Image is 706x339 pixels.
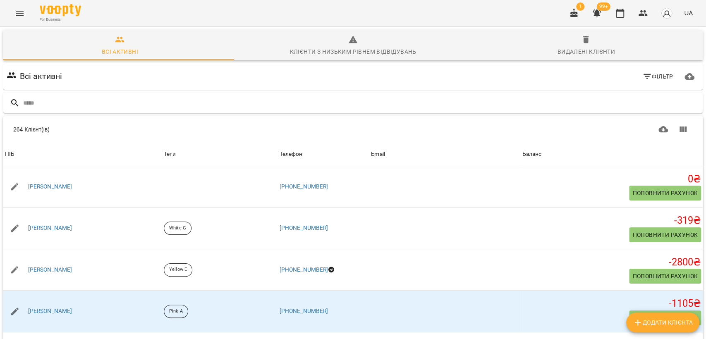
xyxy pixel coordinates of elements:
[629,186,701,201] button: Поповнити рахунок
[522,214,701,227] h5: -319 ₴
[629,227,701,242] button: Поповнити рахунок
[5,149,14,159] div: ПІБ
[164,149,276,159] div: Теги
[279,266,328,273] a: [PHONE_NUMBER]
[522,149,541,159] div: Sort
[279,149,302,159] div: Sort
[371,149,385,159] div: Sort
[522,297,701,310] h5: -1105 ₴
[371,149,519,159] span: Email
[642,72,673,81] span: Фільтр
[681,5,696,21] button: UA
[522,173,701,186] h5: 0 ₴
[522,149,541,159] div: Баланс
[558,47,615,57] div: Видалені клієнти
[169,266,187,273] p: Yellow E
[13,125,352,134] div: 264 Клієнт(ів)
[28,307,72,315] a: [PERSON_NAME]
[633,318,693,327] span: Додати клієнта
[102,47,138,57] div: Всі активні
[632,271,698,281] span: Поповнити рахунок
[164,263,192,277] div: Yellow E
[522,149,701,159] span: Баланс
[279,224,328,231] a: [PHONE_NUMBER]
[626,313,699,332] button: Додати клієнта
[279,149,302,159] div: Телефон
[169,308,183,315] p: Pink A
[5,149,14,159] div: Sort
[629,310,701,325] button: Поповнити рахунок
[28,183,72,191] a: [PERSON_NAME]
[576,2,584,11] span: 1
[684,9,693,17] span: UA
[632,230,698,240] span: Поповнити рахунок
[639,69,677,84] button: Фільтр
[164,222,191,235] div: White G
[10,3,30,23] button: Menu
[40,4,81,16] img: Voopty Logo
[629,269,701,284] button: Поповнити рахунок
[28,224,72,232] a: [PERSON_NAME]
[673,119,693,139] button: Показати колонки
[28,266,72,274] a: [PERSON_NAME]
[371,149,385,159] div: Email
[169,225,186,232] p: White G
[290,47,416,57] div: Клієнти з низьким рівнем відвідувань
[279,183,328,190] a: [PHONE_NUMBER]
[653,119,673,139] button: Завантажити CSV
[164,305,188,318] div: Pink A
[597,2,610,11] span: 99+
[20,70,62,83] h6: Всі активні
[3,116,703,143] div: Table Toolbar
[279,149,368,159] span: Телефон
[661,7,672,19] img: avatar_s.png
[40,17,81,22] span: For Business
[279,308,328,314] a: [PHONE_NUMBER]
[522,256,701,269] h5: -2800 ₴
[5,149,160,159] span: ПІБ
[632,188,698,198] span: Поповнити рахунок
